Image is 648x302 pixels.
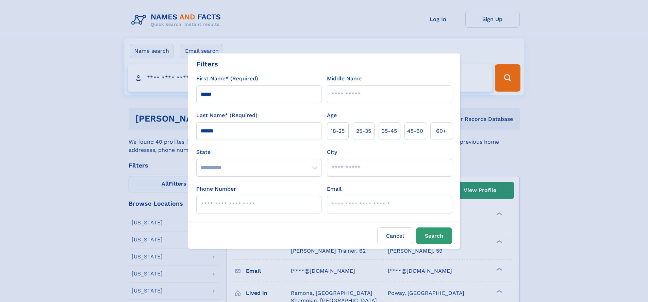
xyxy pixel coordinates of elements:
label: Email [327,185,342,193]
label: Last Name* (Required) [196,111,257,120]
label: Age [327,111,337,120]
label: State [196,148,321,156]
span: 35‑45 [382,127,397,135]
label: Middle Name [327,75,362,83]
div: Filters [196,59,218,69]
label: Cancel [377,227,413,244]
span: 18‑25 [331,127,345,135]
span: 25‑35 [356,127,371,135]
span: 45‑60 [407,127,423,135]
label: First Name* (Required) [196,75,258,83]
span: 60+ [436,127,446,135]
button: Search [416,227,452,244]
label: Phone Number [196,185,236,193]
label: City [327,148,337,156]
